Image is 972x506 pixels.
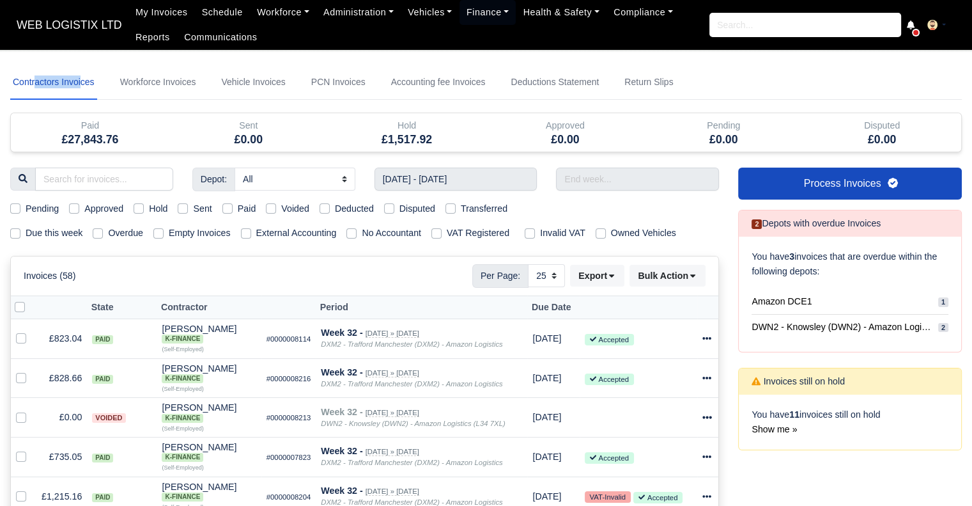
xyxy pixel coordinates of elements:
label: Empty Invoices [169,226,231,241]
span: K-Finance [162,335,203,344]
span: Amazon DCE1 [752,294,812,309]
small: Accepted [585,374,634,385]
h6: Invoices (58) [24,271,76,281]
label: Pending [26,202,59,216]
div: Disputed [812,118,952,133]
small: [DATE] » [DATE] [366,487,419,496]
span: 2 [752,219,762,229]
label: Disputed [399,202,435,216]
span: 1 month ago [532,491,561,502]
div: Sent [169,113,328,152]
div: [PERSON_NAME] [162,403,256,422]
h5: £0.00 [812,133,952,146]
div: Paid [11,113,169,152]
span: Depot: [192,168,235,191]
a: PCN Invoices [309,65,368,100]
div: [PERSON_NAME] K-Finance [162,364,256,383]
th: Contractor [157,296,261,319]
td: £828.66 [36,358,87,398]
div: Disputed [803,113,961,152]
iframe: Chat Widget [908,445,972,506]
h6: Invoices still on hold [752,376,845,387]
label: Paid [238,202,256,216]
span: 2 [938,323,948,333]
label: No Accountant [362,226,421,241]
a: Amazon DCE1 1 [752,289,948,315]
h5: £0.00 [654,133,793,146]
strong: 11 [789,409,799,420]
span: K-Finance [162,453,203,462]
a: Communications [177,25,265,50]
a: Show me » [752,424,797,434]
span: K-Finance [162,493,203,502]
h5: £0.00 [495,133,635,146]
strong: Week 32 - [321,486,362,496]
td: £823.04 [36,319,87,359]
span: 1 month ago [532,412,561,422]
strong: Week 32 - [321,367,362,377]
div: Paid [20,118,160,133]
div: [PERSON_NAME] [162,443,256,462]
input: Start week... [374,168,537,191]
a: Accounting fee Invoices [389,65,488,100]
span: 1 [938,297,948,307]
div: Approved [486,113,644,152]
h5: £1,517.92 [337,133,477,146]
small: #0000008213 [266,414,311,422]
div: Hold [328,113,486,152]
small: (Self-Employed) [162,464,203,471]
span: voided [92,413,125,423]
td: £735.05 [36,438,87,477]
label: Overdue [108,226,143,241]
small: Accepted [585,452,634,464]
strong: 3 [789,251,794,262]
button: Export [570,265,624,287]
small: [DATE] » [DATE] [366,369,419,377]
label: Deducted [335,202,374,216]
div: [PERSON_NAME] K-Finance [162,443,256,462]
span: 1 month ago [532,333,561,344]
i: DXM2 - Trafford Manchester (DXM2) - Amazon Logistics [321,340,502,348]
h6: Depots with overdue Invoices [752,218,881,229]
span: K-Finance [162,414,203,423]
th: Due Date [527,296,579,319]
input: End week... [556,168,719,191]
div: You have invoices still on hold [739,395,961,450]
small: (Self-Employed) [162,386,203,392]
span: DWN2 - Knowsley (DWN2) - Amazon Logistics (L34 7XL) [752,320,933,335]
a: Reports [128,25,177,50]
div: Pending [644,113,803,152]
a: Deductions Statement [508,65,601,100]
small: Accepted [633,492,683,503]
small: [DATE] » [DATE] [366,409,419,417]
small: (Self-Employed) [162,346,203,352]
input: Search... [709,13,901,37]
div: [PERSON_NAME] [162,364,256,383]
small: #0000008216 [266,375,311,383]
span: paid [92,454,113,463]
label: Owned Vehicles [611,226,676,241]
div: Pending [654,118,793,133]
label: External Accounting [256,226,337,241]
th: Period [316,296,527,319]
h5: £0.00 [179,133,318,146]
i: DXM2 - Trafford Manchester (DXM2) - Amazon Logistics [321,380,502,388]
strong: Week 32 - [321,328,362,338]
a: Process Invoices [738,168,962,200]
strong: Week 32 - [321,407,362,417]
label: Due this week [26,226,82,241]
div: [PERSON_NAME] [162,324,256,344]
span: paid [92,335,113,344]
span: 1 month ago [532,373,561,383]
i: DWN2 - Knowsley (DWN2) - Amazon Logistics (L34 7XL) [321,420,505,427]
button: Bulk Action [629,265,706,287]
div: [PERSON_NAME] K-Finance [162,403,256,422]
span: paid [92,375,113,384]
span: WEB LOGISTIX LTD [10,12,128,38]
span: Per Page: [472,264,528,287]
small: #0000008114 [266,335,311,343]
span: K-Finance [162,374,203,383]
a: Vehicle Invoices [219,65,288,100]
small: (Self-Employed) [162,425,203,432]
